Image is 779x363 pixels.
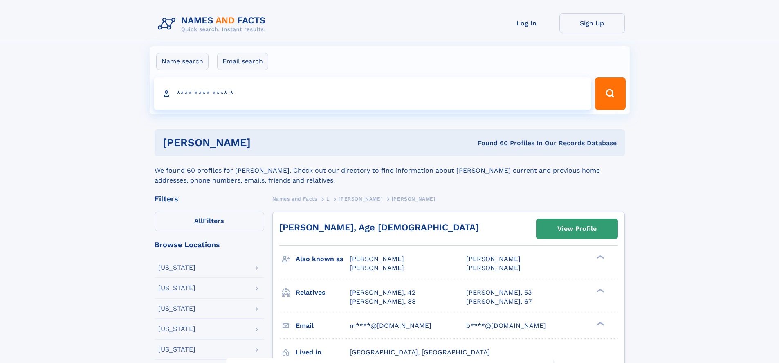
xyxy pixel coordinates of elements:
[326,196,330,202] span: L
[296,319,350,333] h3: Email
[364,139,617,148] div: Found 60 Profiles In Our Records Database
[339,196,382,202] span: [PERSON_NAME]
[595,255,604,260] div: ❯
[296,345,350,359] h3: Lived in
[339,194,382,204] a: [PERSON_NAME]
[559,13,625,33] a: Sign Up
[155,241,264,248] div: Browse Locations
[155,212,264,231] label: Filters
[158,264,195,271] div: [US_STATE]
[158,346,195,353] div: [US_STATE]
[156,53,209,70] label: Name search
[163,138,364,148] h1: [PERSON_NAME]
[466,264,521,272] span: [PERSON_NAME]
[194,217,203,225] span: All
[350,264,404,272] span: [PERSON_NAME]
[350,288,415,297] a: [PERSON_NAME], 42
[272,194,317,204] a: Names and Facts
[392,196,436,202] span: [PERSON_NAME]
[158,326,195,332] div: [US_STATE]
[557,219,597,238] div: View Profile
[595,321,604,326] div: ❯
[350,255,404,263] span: [PERSON_NAME]
[595,288,604,293] div: ❯
[279,222,479,232] a: [PERSON_NAME], Age [DEMOGRAPHIC_DATA]
[466,297,532,306] a: [PERSON_NAME], 67
[296,286,350,300] h3: Relatives
[350,297,416,306] a: [PERSON_NAME], 88
[154,77,592,110] input: search input
[296,252,350,266] h3: Also known as
[537,219,617,239] a: View Profile
[158,285,195,291] div: [US_STATE]
[217,53,268,70] label: Email search
[155,156,625,185] div: We found 60 profiles for [PERSON_NAME]. Check out our directory to find information about [PERSON...
[595,77,625,110] button: Search Button
[494,13,559,33] a: Log In
[466,255,521,263] span: [PERSON_NAME]
[326,194,330,204] a: L
[466,288,532,297] a: [PERSON_NAME], 53
[155,13,272,35] img: Logo Names and Facts
[155,195,264,203] div: Filters
[158,305,195,312] div: [US_STATE]
[350,348,490,356] span: [GEOGRAPHIC_DATA], [GEOGRAPHIC_DATA]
